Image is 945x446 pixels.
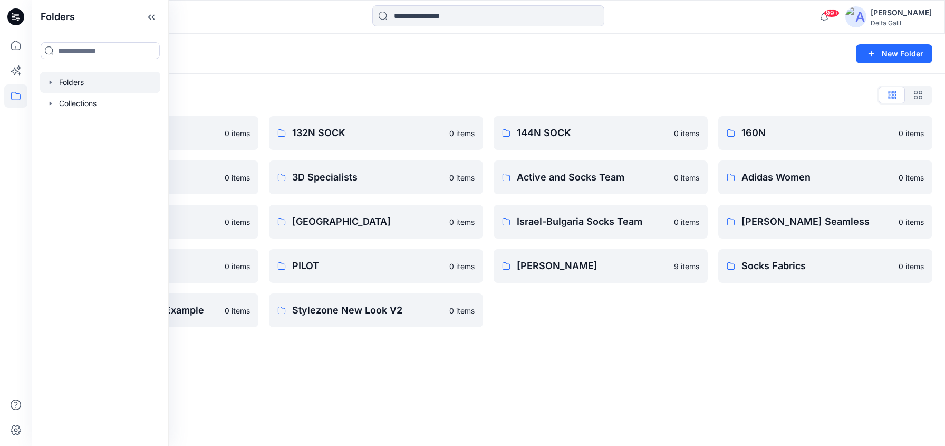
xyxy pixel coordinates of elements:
span: 99+ [824,9,840,17]
button: New Folder [856,44,932,63]
p: 3D Specialists [292,170,443,185]
p: 0 items [449,305,475,316]
a: PILOT0 items [269,249,483,283]
p: Socks Fabrics [741,259,892,273]
p: 9 items [674,261,699,272]
p: Israel-Bulgaria Socks Team [517,214,668,229]
a: 132N SOCK0 items [269,116,483,150]
p: 0 items [899,172,924,183]
p: Stylezone New Look V2 [292,303,443,318]
p: 0 items [225,261,250,272]
a: 144N SOCK0 items [494,116,708,150]
a: [PERSON_NAME]9 items [494,249,708,283]
img: avatar [845,6,866,27]
a: 160N0 items [718,116,932,150]
p: 0 items [674,216,699,227]
a: Active and Socks Team0 items [494,160,708,194]
p: 0 items [899,261,924,272]
p: 0 items [899,128,924,139]
p: [PERSON_NAME] [517,259,668,273]
div: Delta Galil [871,19,932,27]
p: Adidas Women [741,170,892,185]
p: 0 items [449,261,475,272]
p: 0 items [449,172,475,183]
a: Adidas Women0 items [718,160,932,194]
a: Stylezone New Look V20 items [269,293,483,327]
a: Israel-Bulgaria Socks Team0 items [494,205,708,239]
p: 0 items [449,216,475,227]
p: 0 items [449,128,475,139]
p: [PERSON_NAME] Seamless [741,214,892,229]
div: [PERSON_NAME] [871,6,932,19]
a: [PERSON_NAME] Seamless0 items [718,205,932,239]
p: PILOT [292,259,443,273]
p: 0 items [674,172,699,183]
p: 0 items [899,216,924,227]
p: 160N [741,126,892,140]
p: 144N SOCK [517,126,668,140]
p: 132N SOCK [292,126,443,140]
p: 0 items [225,305,250,316]
a: 3D Specialists0 items [269,160,483,194]
a: [GEOGRAPHIC_DATA]0 items [269,205,483,239]
p: [GEOGRAPHIC_DATA] [292,214,443,229]
p: 0 items [225,128,250,139]
a: Socks Fabrics0 items [718,249,932,283]
p: 0 items [674,128,699,139]
p: 0 items [225,216,250,227]
p: Active and Socks Team [517,170,668,185]
p: 0 items [225,172,250,183]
